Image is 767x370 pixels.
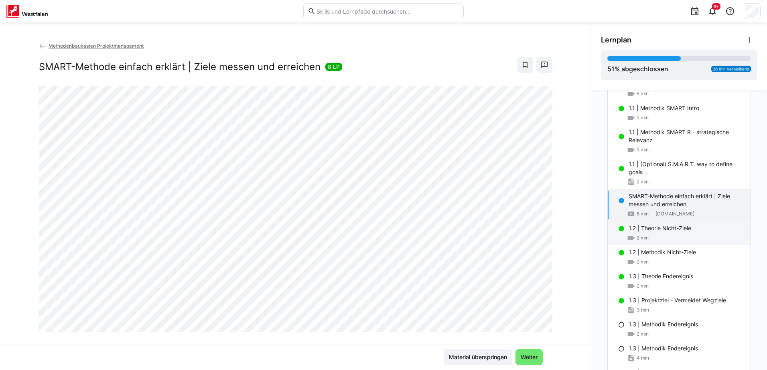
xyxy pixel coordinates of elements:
span: Weiter [519,353,539,361]
span: 2 min [637,259,649,265]
span: 2 min [637,235,649,241]
p: 1.3 | Methodik Endereignis [629,320,698,328]
button: Weiter [515,349,543,365]
p: SMART-Methode einfach erklärt | Ziele messen und erreichen [629,192,744,208]
h2: SMART-Methode einfach erklärt | Ziele messen und erreichen [39,61,321,73]
button: Material überspringen [444,349,512,365]
span: Lernplan [601,36,631,44]
span: 2 min [637,283,649,289]
p: 1.1 | (Optional) S.M.A.R.T. way to define goals [629,160,744,176]
p: 1.3 | Methodik Endereignis [629,344,698,352]
span: Material überspringen [448,353,508,361]
span: 2 min [637,115,649,121]
span: 2 min [637,331,649,337]
p: 1.1 | Methodik SMART R - strategische Relevanz [629,128,744,144]
span: 36 min verbleibend [713,66,749,71]
span: 2 min [637,147,649,153]
div: % abgeschlossen [607,64,668,74]
span: [DOMAIN_NAME] [655,211,694,217]
span: 4 min [637,355,649,361]
p: 1.2 | Theorie Nicht-Ziele [629,224,691,232]
span: 9+ [714,4,719,9]
span: 2 min [637,179,649,185]
span: 51 [607,65,615,73]
p: 1.3 | Theorie Endereignis [629,272,693,280]
p: 1.3 | Projektziel - Vermeidet Wegziele [629,296,726,304]
p: 1.1 | Methodik SMART Intro [629,104,699,112]
span: 8 LP [328,63,340,71]
span: 8 min [637,211,649,217]
span: 3 min [637,307,649,313]
input: Skills und Lernpfade durchsuchen… [316,8,459,15]
p: 1.2 | Methodik Nicht-Ziele [629,248,696,256]
span: Methodenbaukasten Projektmanagement [49,43,144,49]
a: Methodenbaukasten Projektmanagement [39,43,144,49]
span: 5 min [637,90,649,97]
